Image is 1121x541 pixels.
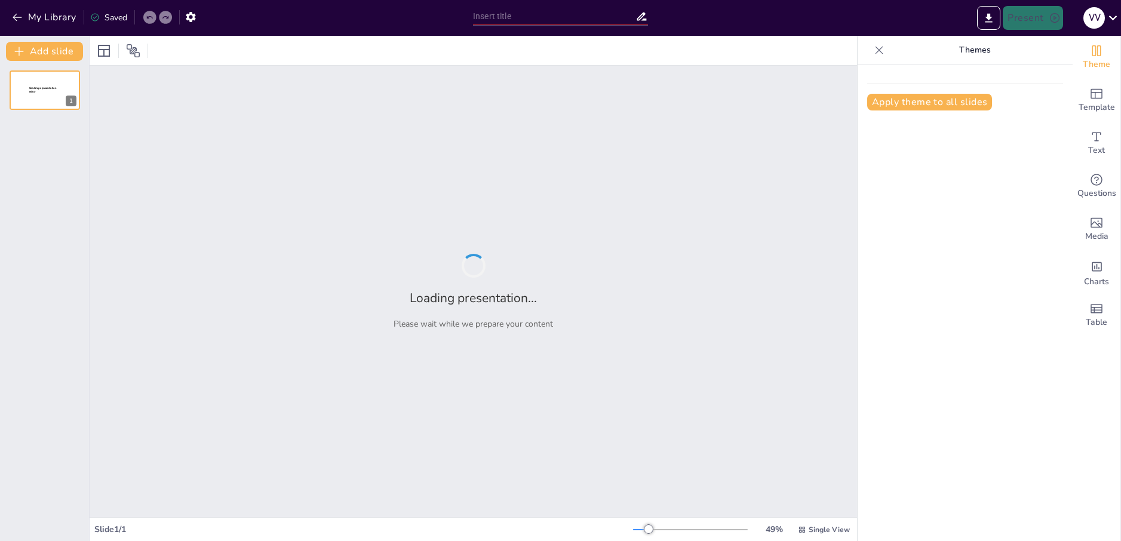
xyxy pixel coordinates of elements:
span: Charts [1084,275,1109,288]
div: Change the overall theme [1073,36,1120,79]
div: Layout [94,41,113,60]
span: Questions [1077,187,1116,200]
div: Slide 1 / 1 [94,524,633,535]
div: Get real-time input from your audience [1073,165,1120,208]
span: Template [1079,101,1115,114]
h2: Loading presentation... [410,290,537,306]
span: Position [126,44,140,58]
span: Single View [809,525,850,534]
div: 1 [10,70,80,110]
span: Table [1086,316,1107,329]
div: 1 [66,96,76,106]
div: Add text boxes [1073,122,1120,165]
p: Please wait while we prepare your content [394,318,553,330]
div: Saved [90,12,127,23]
button: My Library [9,8,81,27]
span: Text [1088,144,1105,157]
div: Add ready made slides [1073,79,1120,122]
div: Add a table [1073,294,1120,337]
button: Present [1003,6,1062,30]
div: 49 % [760,524,788,535]
div: Add images, graphics, shapes or video [1073,208,1120,251]
p: Themes [889,36,1061,64]
div: Add charts and graphs [1073,251,1120,294]
span: Sendsteps presentation editor [29,87,56,93]
button: Apply theme to all slides [867,94,992,110]
span: Media [1085,230,1108,243]
button: V V [1083,6,1105,30]
input: Insert title [473,8,635,25]
span: Theme [1083,58,1110,71]
button: Add slide [6,42,83,61]
button: Export to PowerPoint [977,6,1000,30]
div: V V [1083,7,1105,29]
